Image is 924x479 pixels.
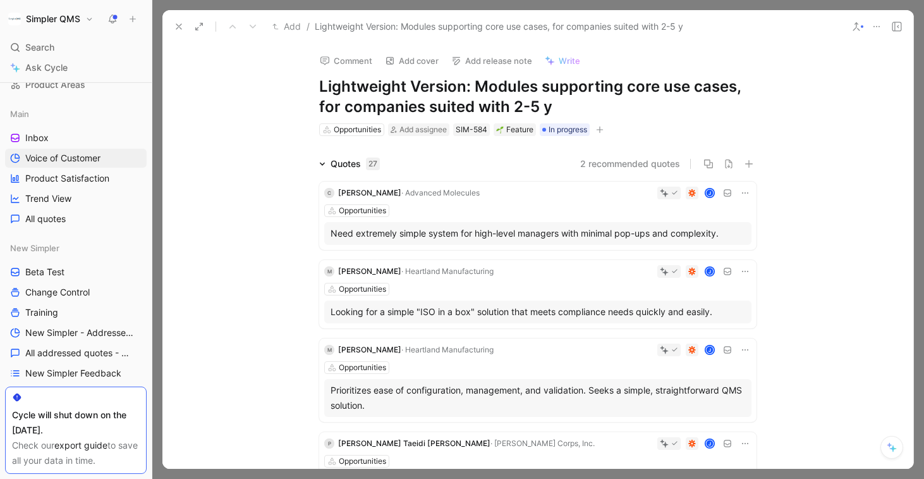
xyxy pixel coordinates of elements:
[5,303,147,322] a: Training
[401,266,494,276] span: · Heartland Manufacturing
[549,123,587,136] span: In progress
[5,239,147,258] div: New Simpler
[5,104,147,123] div: Main
[338,266,401,276] span: [PERSON_NAME]
[25,152,100,165] span: Voice of Customer
[399,125,447,134] span: Add assignee
[5,10,97,28] button: Simpler QMSSimpler QMS
[25,266,64,278] span: Beta Test
[319,77,757,117] h1: Lightweight Version: Modules supporting core use cases, for companies suited with 2-5 y
[8,13,21,25] img: Simpler QMS
[5,189,147,208] a: Trend View
[25,286,90,299] span: Change Control
[314,52,378,70] button: Comment
[334,123,381,136] div: Opportunities
[331,226,745,241] div: Need extremely simple system for high-level managers with minimal pop-ups and complexity.
[490,439,595,448] span: · [PERSON_NAME] Corps, Inc.
[338,345,401,354] span: [PERSON_NAME]
[339,283,386,295] div: Opportunities
[456,123,487,136] div: SIM-584
[559,55,580,66] span: Write
[580,156,680,171] button: 2 recommended quotes
[324,439,334,449] div: P
[706,440,714,448] div: J
[5,58,147,77] a: Ask Cycle
[10,108,29,120] span: Main
[706,268,714,276] div: J
[5,364,147,383] a: New Simpler Feedback
[5,169,147,188] a: Product Satisfaction
[5,283,147,302] a: Change Control
[5,209,147,228] a: All quotes
[12,438,140,468] div: Check our to save all your data in time.
[338,188,401,197] span: [PERSON_NAME]
[12,407,140,438] div: Cycle will shut down on the [DATE].
[5,344,147,363] a: All addressed quotes - New Simpler
[25,40,54,55] span: Search
[307,19,310,34] span: /
[314,156,385,171] div: Quotes27
[706,346,714,354] div: J
[339,361,386,374] div: Opportunities
[25,132,49,144] span: Inbox
[25,367,121,380] span: New Simpler Feedback
[401,345,494,354] span: · Heartland Manufacturing
[401,188,480,197] span: · Advanced Molecules
[324,188,334,198] div: C
[331,383,745,413] div: Prioritizes ease of configuration, management, and validation. Seeks a simple, straightforward QM...
[25,78,85,91] span: Product Areas
[324,266,334,277] div: M
[5,323,147,342] a: New Simpler - Addressed customer feedback
[10,242,59,254] span: New Simpler
[25,347,133,359] span: All addressed quotes - New Simpler
[25,172,109,185] span: Product Satisfaction
[324,345,334,355] div: M
[379,52,444,70] button: Add cover
[496,123,533,136] div: Feature
[5,104,147,228] div: MainInboxVoice of CustomerProduct SatisfactionTrend ViewAll quotes
[25,192,71,205] span: Trend View
[25,306,58,319] span: Training
[539,52,586,70] button: Write
[269,19,304,34] button: Add
[5,75,147,94] a: Product Areas
[25,213,66,225] span: All quotes
[25,327,135,339] span: New Simpler - Addressed customer feedback
[54,440,107,451] a: export guide
[339,455,386,468] div: Opportunities
[540,123,590,136] div: In progress
[26,13,80,25] h1: Simpler QMS
[5,149,147,168] a: Voice of Customer
[331,304,745,320] div: Looking for a simple "ISO in a box" solution that meets compliance needs quickly and easily.
[339,204,386,217] div: Opportunities
[5,263,147,282] a: Beta Test
[446,52,538,70] button: Add release note
[706,189,714,197] div: J
[315,19,683,34] span: Lightweight Version: Modules supporting core use cases, for companies suited with 2-5 y
[366,158,380,170] div: 27
[5,38,147,57] div: Search
[331,156,380,171] div: Quotes
[5,239,147,383] div: New SimplerBeta TestChange ControlTrainingNew Simpler - Addressed customer feedbackAll addressed ...
[338,439,490,448] span: [PERSON_NAME] Taeidi [PERSON_NAME]
[494,123,536,136] div: 🌱Feature
[25,60,68,75] span: Ask Cycle
[496,126,504,134] img: 🌱
[5,128,147,147] a: Inbox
